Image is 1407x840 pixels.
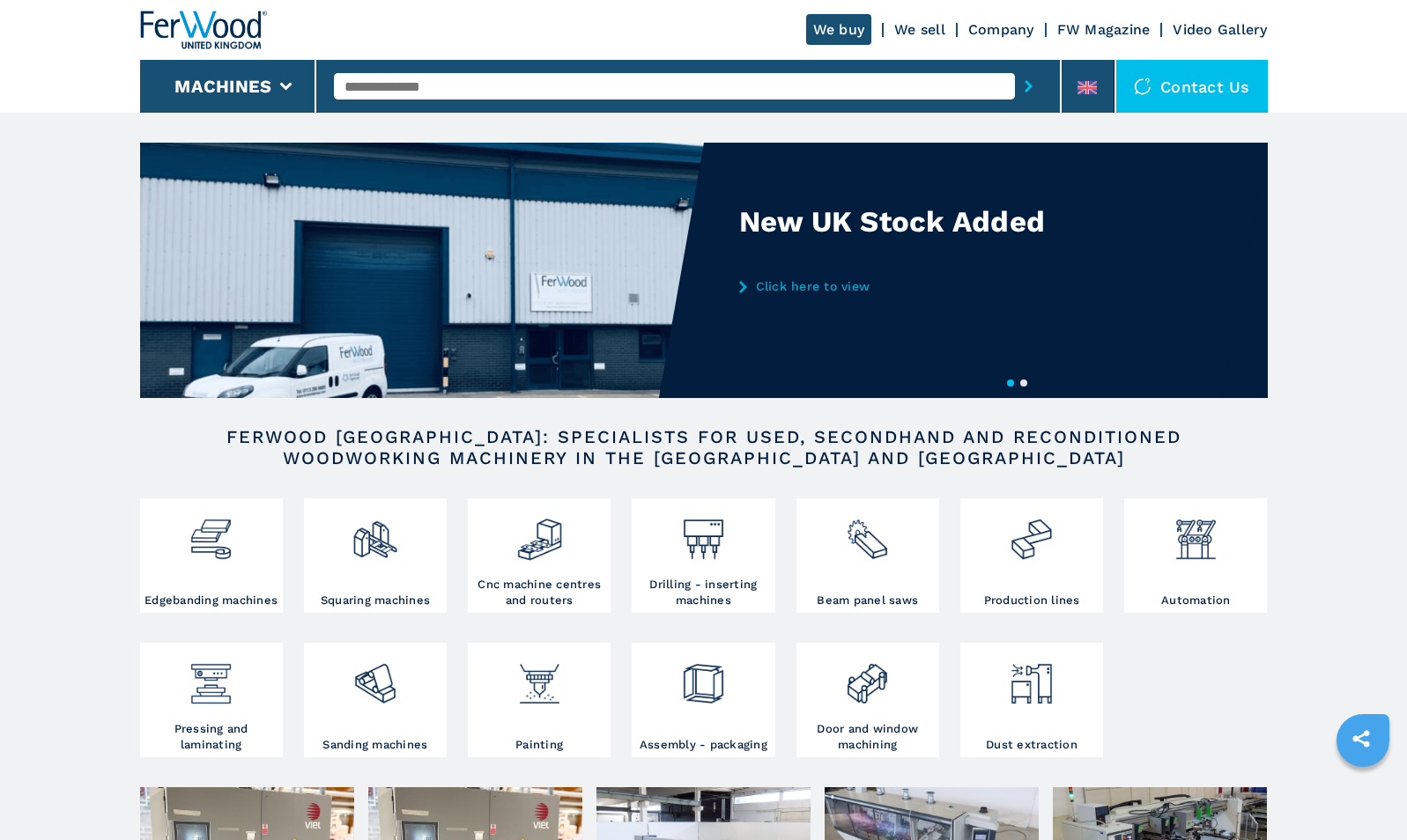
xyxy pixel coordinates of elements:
[894,21,945,38] a: We sell
[1173,503,1219,563] img: automazione.png
[188,503,234,563] img: bordatrici_1.png
[1007,379,1014,387] button: 1
[516,647,563,707] img: verniciatura_1.png
[1116,60,1268,113] div: Contact us
[174,76,271,97] button: Machines
[352,503,398,563] img: squadratrici_2.png
[1134,77,1152,95] img: Contact us
[801,721,935,753] h3: Door and window machining
[1173,21,1267,38] a: Video Gallery
[984,593,1080,608] h3: Production lines
[1008,647,1055,707] img: aspirazione_1.png
[986,737,1077,753] h3: Dust extraction
[352,647,398,707] img: levigatrici_2.png
[960,498,1103,613] a: Production lines
[1057,21,1151,38] a: FW Magazine
[844,503,891,563] img: sezionatrici_2.png
[468,643,611,757] a: Painting
[632,643,774,757] a: Assembly - packaging
[144,593,278,608] h3: Edgebanding machines
[140,498,283,613] a: Edgebanding machines
[960,643,1103,757] a: Dust extraction
[516,503,563,563] img: centro_di_lavoro_cnc_2.png
[322,737,427,753] h3: Sanding machines
[739,279,1085,293] a: Click here to view
[472,577,606,608] h3: Cnc machine centres and routers
[796,643,939,757] a: Door and window machining
[196,426,1211,468] h2: FERWOOD [GEOGRAPHIC_DATA]: SPECIALISTS FOR USED, SECONDHAND AND RECONDITIONED WOODWORKING MACHINE...
[144,721,278,753] h3: Pressing and laminating
[140,643,283,757] a: Pressing and laminating
[515,737,563,753] h3: Painting
[968,21,1034,38] a: Company
[188,647,234,707] img: pressa-strettoia.png
[1008,503,1055,563] img: linee_di_produzione_2.png
[796,498,939,613] a: Beam panel saws
[632,498,774,613] a: Drilling - inserting machines
[844,647,891,707] img: lavorazione_porte_finestre_2.png
[1020,379,1027,387] button: 2
[806,14,872,45] a: We buy
[321,593,430,608] h3: Squaring machines
[468,498,611,613] a: Cnc machine centres and routers
[680,503,727,563] img: foratrici_inseritrici_2.png
[680,647,727,707] img: montaggio_imballaggio_2.png
[1124,498,1267,613] a: Automation
[140,143,704,398] img: New UK Stock Added
[1015,66,1042,107] button: submit-button
[304,498,447,613] a: Squaring machines
[140,11,267,49] img: Ferwood
[304,643,447,757] a: Sanding machines
[1161,593,1231,608] h3: Automation
[817,593,918,608] h3: Beam panel saws
[636,577,770,608] h3: Drilling - inserting machines
[1339,717,1383,761] a: sharethis
[640,737,767,753] h3: Assembly - packaging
